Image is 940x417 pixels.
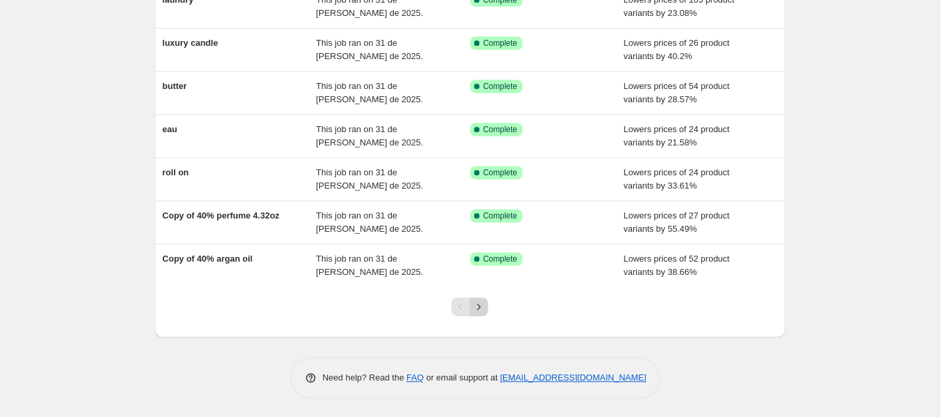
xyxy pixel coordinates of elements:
[316,167,423,191] span: This job ran on 31 de [PERSON_NAME] de 2025.
[483,124,517,135] span: Complete
[316,254,423,277] span: This job ran on 31 de [PERSON_NAME] de 2025.
[483,167,517,178] span: Complete
[316,81,423,104] span: This job ran on 31 de [PERSON_NAME] de 2025.
[623,210,730,234] span: Lowers prices of 27 product variants by 55.49%
[451,297,488,316] nav: Pagination
[483,254,517,264] span: Complete
[163,124,177,134] span: eau
[163,167,189,177] span: roll on
[316,38,423,61] span: This job ran on 31 de [PERSON_NAME] de 2025.
[323,373,407,382] span: Need help? Read the
[163,81,187,91] span: butter
[163,38,218,48] span: luxury candle
[483,210,517,221] span: Complete
[623,124,730,147] span: Lowers prices of 24 product variants by 21.58%
[483,38,517,48] span: Complete
[316,210,423,234] span: This job ran on 31 de [PERSON_NAME] de 2025.
[623,254,730,277] span: Lowers prices of 52 product variants by 38.66%
[483,81,517,92] span: Complete
[500,373,646,382] a: [EMAIL_ADDRESS][DOMAIN_NAME]
[316,124,423,147] span: This job ran on 31 de [PERSON_NAME] de 2025.
[469,297,488,316] button: Next
[424,373,500,382] span: or email support at
[163,210,279,220] span: Copy of 40% perfume 4.32oz
[623,38,730,61] span: Lowers prices of 26 product variants by 40.2%
[406,373,424,382] a: FAQ
[623,81,730,104] span: Lowers prices of 54 product variants by 28.57%
[163,254,253,264] span: Copy of 40% argan oil
[623,167,730,191] span: Lowers prices of 24 product variants by 33.61%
